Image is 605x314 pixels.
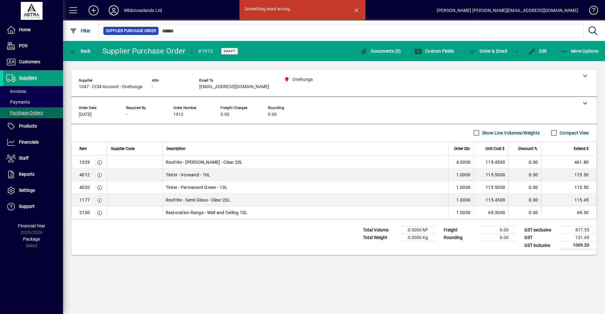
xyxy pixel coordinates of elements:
button: More Options [559,45,600,57]
div: 2100 [79,209,90,216]
td: 0.0000 Kg [398,234,435,242]
td: 4.0000 [448,156,474,168]
span: Draft [224,49,235,53]
span: Settings [19,188,35,193]
td: 115.5000 [474,181,508,194]
td: 69.30 [541,206,596,219]
button: Documents (0) [359,45,403,57]
span: Filter [70,28,91,33]
td: 1.0000 [448,168,474,181]
td: 0.00 [508,206,541,219]
span: Home [19,27,31,32]
button: Profile [104,5,124,16]
a: Settings [3,183,63,198]
td: 115.4500 [474,194,508,206]
button: Add [84,5,104,16]
td: 115.45 [541,194,596,206]
span: Item [79,145,87,152]
span: Financials [19,140,39,145]
td: GST [521,234,559,242]
span: Package [23,237,40,242]
button: Filter [68,25,92,37]
span: Tinter - Ironsand - 10L [166,172,210,178]
a: Financials [3,134,63,150]
span: Extend $ [574,145,589,152]
a: Support [3,199,63,214]
div: Wildcrosslands Ltd [124,5,162,15]
td: 0.00 [508,156,541,168]
span: Order Qty [454,145,470,152]
span: Edit [528,49,547,54]
span: [DATE] [79,112,92,117]
span: Back [70,49,91,54]
td: 0.00 [508,168,541,181]
a: POS [3,38,63,54]
td: 115.5000 [474,168,508,181]
div: #1912 [198,46,213,56]
td: 1.0000 [448,194,474,206]
td: Total Weight [360,234,398,242]
div: 1177 [79,197,90,203]
span: [EMAIL_ADDRESS][DOMAIN_NAME] [199,84,269,89]
td: 69.3000 [474,206,508,219]
a: Invoices [3,86,63,97]
span: Reports [19,172,34,177]
button: Edit [527,45,549,57]
span: Tinter - Permanent Green - 10L [166,184,228,191]
span: 1047 - CCM Account - Onehunga [79,84,142,89]
div: 1329 [79,159,90,165]
a: Knowledge Base [585,1,597,22]
td: 1009.20 [559,242,597,249]
td: 877.55 [559,226,597,234]
td: 0.00 [508,181,541,194]
span: Custom Fields [414,49,454,54]
span: More Options [560,49,599,54]
app-page-header-button: Back [63,45,98,57]
a: Staff [3,151,63,166]
span: Staff [19,156,29,161]
span: Discount % [518,145,537,152]
td: 115.4500 [474,156,508,168]
span: Roofrite - [PERSON_NAME] - Clear 20L [166,159,243,165]
td: 461.80 [541,156,596,168]
span: Customers [19,59,40,64]
td: Freight [441,226,478,234]
span: Invoices [6,89,26,94]
td: 131.65 [559,234,597,242]
td: 1.0000 [448,181,474,194]
a: Products [3,118,63,134]
td: 115.50 [541,168,596,181]
div: [PERSON_NAME] [PERSON_NAME][EMAIL_ADDRESS][DOMAIN_NAME] [437,5,578,15]
span: - [152,84,153,89]
span: Documents (0) [360,49,401,54]
label: Show Line Volumes/Weights [481,130,540,136]
span: Suppliers [19,75,37,80]
div: 4012 [79,172,90,178]
button: Back [68,45,92,57]
td: GST inclusive [521,242,559,249]
span: Financial Year [18,223,45,228]
td: Rounding [441,234,478,242]
span: Description [166,145,186,152]
td: 0.00 [478,234,516,242]
span: Purchase Orders [6,110,43,115]
td: 115.50 [541,181,596,194]
a: Home [3,22,63,38]
span: - [126,112,127,117]
td: Total Volume [360,226,398,234]
td: 0.0000 M³ [398,226,435,234]
a: Customers [3,54,63,70]
span: Order & Email [469,49,507,54]
div: 4020 [79,184,90,191]
span: POS [19,43,27,48]
td: 0.00 [508,194,541,206]
span: Unit Cost $ [486,145,504,152]
div: Supplier Purchase Order [102,46,186,56]
span: Supplier Code [111,145,135,152]
button: Order & Email [465,45,510,57]
a: Purchase Orders [3,107,63,118]
label: Compact View [558,130,589,136]
td: 1.0000 [448,206,474,219]
td: GST exclusive [521,226,559,234]
a: Payments [3,97,63,107]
